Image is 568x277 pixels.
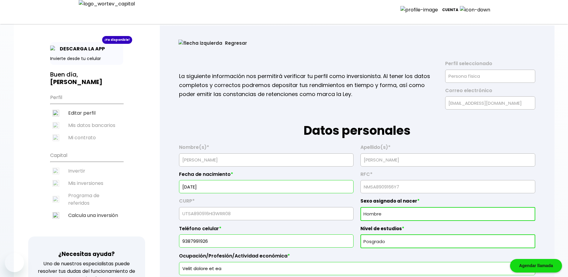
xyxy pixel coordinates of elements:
[182,207,351,220] input: 18 caracteres
[50,91,123,144] ul: Perfil
[445,61,535,70] label: Perfil seleccionado
[50,149,123,236] ul: Capital
[50,209,123,221] a: Calcula una inversión
[50,78,102,86] b: [PERSON_NAME]
[169,35,545,51] a: flecha izquierdaRegresar
[50,107,123,119] a: Editar perfil
[102,36,132,44] div: ¡Ya disponible!
[458,6,494,14] img: icon-down
[400,6,442,14] img: profile-image
[53,212,59,219] img: calculadora-icon.svg
[178,40,222,47] img: flecha izquierda
[179,72,437,99] p: La siguiente información nos permitirá verificar tu perfil como inversionista. Al tener los datos...
[53,110,59,116] img: editar-icon.svg
[179,110,535,140] h1: Datos personales
[363,180,532,193] input: 13 caracteres
[58,250,115,258] h3: ¿Necesitas ayuda?
[442,5,458,14] p: Cuenta
[169,35,256,51] button: Regresar
[50,71,123,86] h3: Buen día,
[510,259,562,272] div: Agendar llamada
[50,56,123,62] p: Invierte desde tu celular
[179,226,354,235] label: Teléfono celular
[179,144,354,153] label: Nombre(s)
[50,46,57,52] img: app-icon
[182,180,351,193] input: DD/MM/AAAA
[360,226,535,235] label: Nivel de estudios
[360,171,535,180] label: RFC
[360,144,535,153] label: Apellido(s)
[179,253,535,262] label: Ocupación/Profesión/Actividad económica
[182,235,351,247] input: 10 dígitos
[5,253,24,272] iframe: Botón para iniciar la ventana de mensajería
[445,88,535,97] label: Correo electrónico
[360,198,535,207] label: Sexo asignado al nacer
[179,171,354,180] label: Fecha de nacimiento
[179,198,354,207] label: CURP
[57,45,105,53] p: DESCARGA LA APP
